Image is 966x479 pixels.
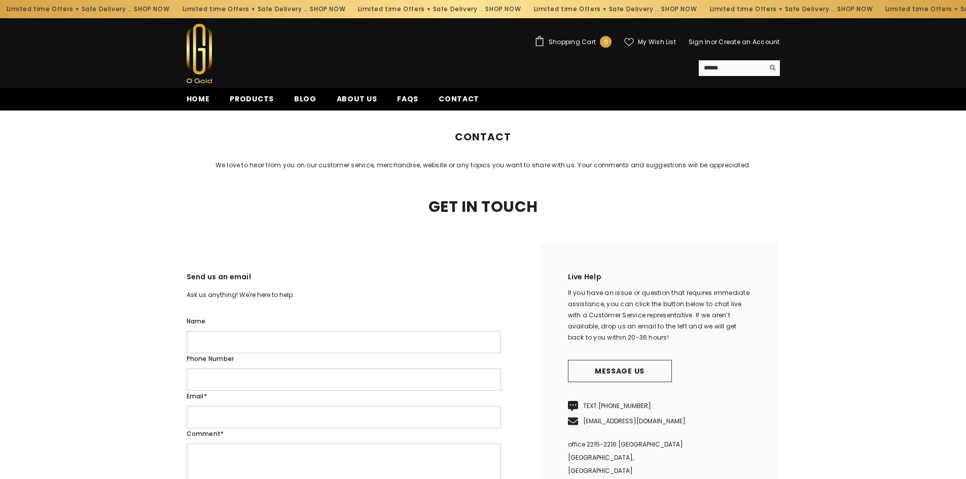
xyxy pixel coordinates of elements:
[187,353,501,364] label: Phone number
[702,1,878,17] div: Limited time Offers + Safe Delivery ..
[711,38,717,46] span: or
[179,200,788,214] h2: Get In Touch
[598,401,651,410] a: [PHONE_NUMBER]
[187,316,501,327] label: Name
[604,36,608,48] span: 0
[485,110,512,122] span: Contact
[764,60,780,76] button: Search
[568,271,750,287] h2: Live Help
[187,391,501,402] label: Email
[837,4,872,15] a: SHOP NOW
[187,24,212,83] img: Ogold Shop
[583,417,686,425] a: [EMAIL_ADDRESS][DOMAIN_NAME]
[397,94,418,104] span: FAQs
[527,1,703,17] div: Limited time Offers + Safe Delivery ..
[230,94,274,104] span: Products
[187,94,210,104] span: Home
[187,428,501,439] label: Comment
[719,38,779,46] a: Create an Account
[583,401,651,410] span: TEXT:
[638,39,676,45] span: My Wish List
[351,1,527,17] div: Limited time Offers + Safe Delivery ..
[568,287,750,343] div: If you have an issue or question that requires immediate assistance, you can click the button bel...
[428,93,489,110] a: Contact
[327,93,387,110] a: About us
[568,438,750,477] p: office 2215-2216 [GEOGRAPHIC_DATA] [GEOGRAPHIC_DATA], [GEOGRAPHIC_DATA]
[454,110,473,122] a: Home
[294,94,316,104] span: Blog
[309,4,345,15] a: SHOP NOW
[624,38,676,47] a: My Wish List
[549,39,596,45] span: Shopping Cart
[187,289,501,301] p: Ask us anything! We're here to help.
[337,94,377,104] span: About us
[485,4,520,15] a: SHOP NOW
[133,4,169,15] a: SHOP NOW
[187,271,501,289] h3: Send us an email
[220,93,284,110] a: Products
[689,38,711,46] a: Sign In
[176,93,220,110] a: Home
[175,1,351,17] div: Limited time Offers + Safe Delivery ..
[534,36,612,48] a: Shopping Cart
[699,60,780,76] summary: Search
[387,93,428,110] a: FAQs
[284,93,327,110] a: Blog
[439,94,479,104] span: Contact
[661,4,696,15] a: SHOP NOW
[568,360,672,382] a: Message us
